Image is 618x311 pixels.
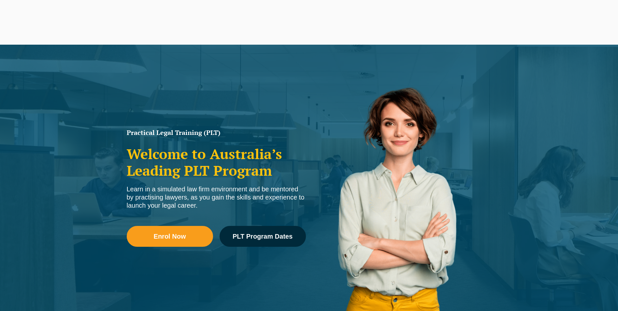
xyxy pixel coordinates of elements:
span: PLT Program Dates [233,233,293,240]
a: PLT Program Dates [220,226,306,247]
a: Enrol Now [127,226,213,247]
span: Enrol Now [154,233,186,240]
h1: Practical Legal Training (PLT) [127,129,306,136]
div: Learn in a simulated law firm environment and be mentored by practising lawyers, as you gain the ... [127,185,306,210]
h2: Welcome to Australia’s Leading PLT Program [127,146,306,179]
